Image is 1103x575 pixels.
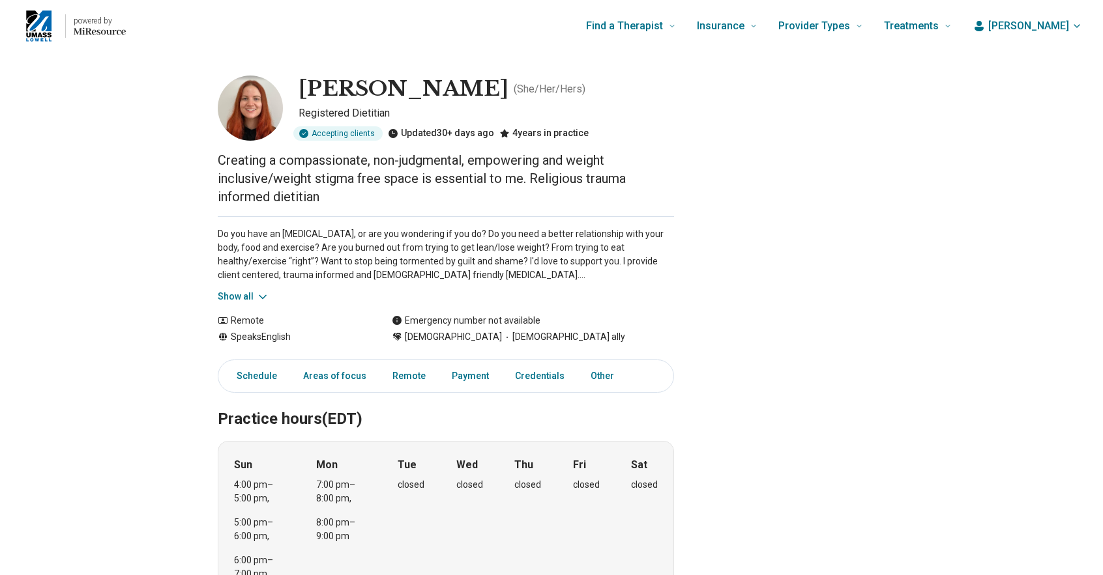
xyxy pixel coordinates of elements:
a: Credentials [507,363,572,389]
p: Registered Dietitian [299,105,674,121]
span: Provider Types [778,17,850,35]
div: closed [514,478,541,492]
strong: Mon [316,457,338,473]
div: Updated 30+ days ago [388,126,494,141]
span: Insurance [697,17,744,35]
div: Remote [218,314,366,328]
h1: [PERSON_NAME] [299,76,508,103]
button: [PERSON_NAME] [973,18,1082,34]
div: 4:00 pm – 5:00 pm , [234,478,284,505]
div: closed [631,478,658,492]
div: 8:00 pm – 9:00 pm [316,516,366,543]
div: 4 years in practice [499,126,589,141]
a: Areas of focus [295,363,374,389]
strong: Fri [573,457,586,473]
strong: Thu [514,457,533,473]
div: 7:00 pm – 8:00 pm , [316,478,366,505]
p: Creating a compassionate, non-judgmental, empowering and weight inclusive/weight stigma free spac... [218,151,674,206]
div: closed [456,478,483,492]
div: Emergency number not available [392,314,540,328]
span: [PERSON_NAME] [988,18,1069,34]
strong: Sun [234,457,252,473]
div: closed [573,478,600,492]
div: Speaks English [218,330,366,344]
span: [DEMOGRAPHIC_DATA] [405,330,502,344]
p: powered by [74,16,126,26]
div: Accepting clients [293,126,383,141]
a: Schedule [221,363,285,389]
div: 5:00 pm – 6:00 pm , [234,516,284,543]
strong: Tue [398,457,417,473]
img: Lisa van Leeuwen, Registered Dietitian [218,76,283,141]
button: Show all [218,290,269,303]
p: Do you have an [MEDICAL_DATA], or are you wondering if you do? Do you need a better relationship ... [218,227,674,282]
p: ( She/Her/Hers ) [514,81,585,97]
strong: Wed [456,457,478,473]
span: [DEMOGRAPHIC_DATA] ally [502,330,625,344]
a: Payment [444,363,497,389]
a: Other [583,363,630,389]
a: Remote [385,363,434,389]
strong: Sat [631,457,647,473]
span: Find a Therapist [586,17,663,35]
a: Home page [21,5,126,47]
div: closed [398,478,424,492]
span: Treatments [884,17,939,35]
h2: Practice hours (EDT) [218,377,674,430]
